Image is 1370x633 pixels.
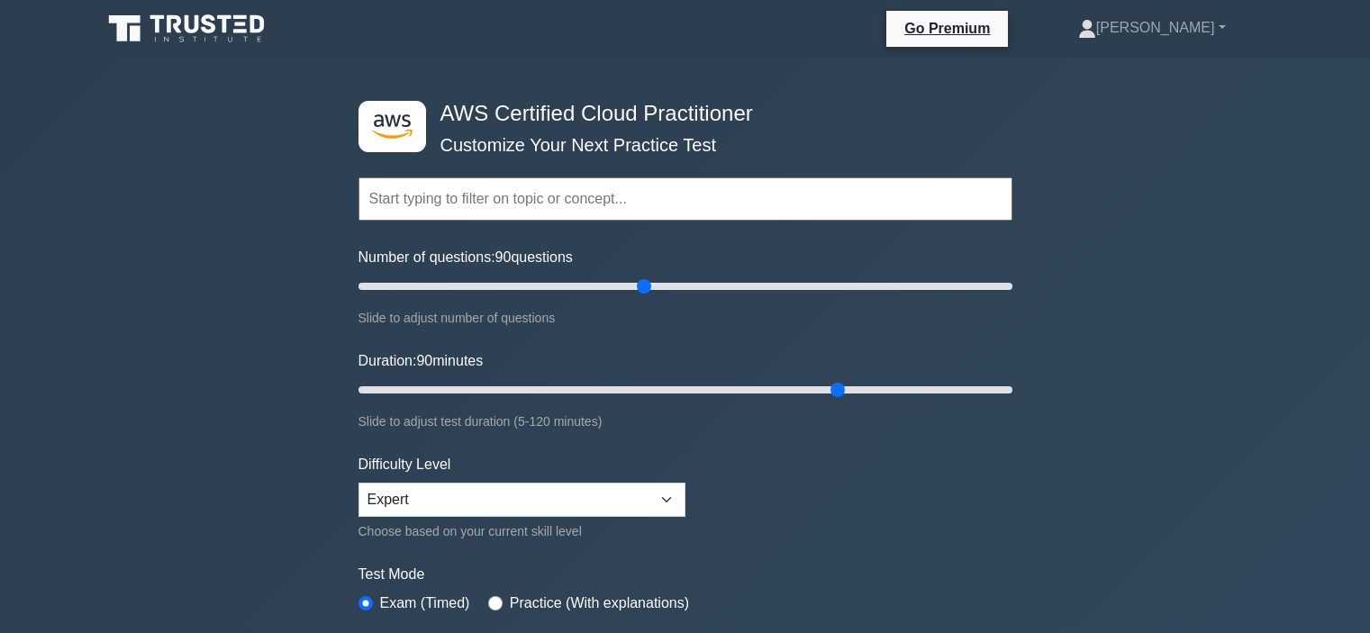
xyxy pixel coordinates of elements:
[495,249,512,265] span: 90
[358,177,1012,221] input: Start typing to filter on topic or concept...
[358,307,1012,329] div: Slide to adjust number of questions
[358,350,484,372] label: Duration: minutes
[358,411,1012,432] div: Slide to adjust test duration (5-120 minutes)
[510,592,689,614] label: Practice (With explanations)
[433,101,924,127] h4: AWS Certified Cloud Practitioner
[358,564,1012,585] label: Test Mode
[1035,10,1269,46] a: [PERSON_NAME]
[894,17,1001,40] a: Go Premium
[358,520,685,542] div: Choose based on your current skill level
[416,353,432,368] span: 90
[358,454,451,475] label: Difficulty Level
[358,247,573,268] label: Number of questions: questions
[380,592,470,614] label: Exam (Timed)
